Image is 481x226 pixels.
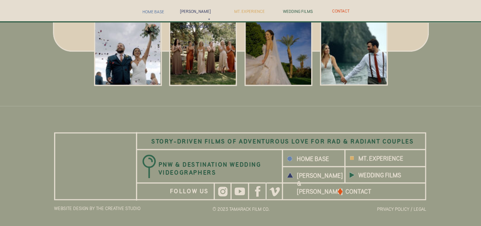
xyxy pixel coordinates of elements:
[332,7,350,14] a: CONTACT
[297,155,329,162] b: HOME BASE
[345,188,409,198] a: CONTACT
[187,206,294,217] h3: © 2023 TAMARACK FILM CO.
[358,155,422,165] a: MT. EXPERIENCE
[319,206,426,217] h3: PRIVACY POLICY / LEGAL
[170,186,214,194] a: follow us
[358,172,401,179] b: WEDDING FILMS
[297,172,336,178] a: [PERSON_NAME] & [PERSON_NAME]
[138,137,427,147] h3: STORY-DRIVEN FILMS OF ADVENTUROUS LOVE FOR RAD & RADIANT COUPLES
[281,8,313,14] a: WEDDING FILMS
[180,8,210,14] a: [PERSON_NAME] + [PERSON_NAME]
[233,8,265,14] a: MT. EXPERIENCE
[54,205,165,211] a: WEBSITE DESIGN BY THE CREATIVE STUDIO
[358,171,422,182] a: WEDDING FILMS
[158,161,262,178] h3: PNW & DESTINATION WEDDING VIDEOGRAPHERS
[358,155,403,162] b: MT. EXPERIENCE
[297,155,336,165] a: HOME BASE
[297,172,343,195] b: [PERSON_NAME] & [PERSON_NAME]
[142,8,164,15] a: HOME base
[345,188,371,195] b: CONTACT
